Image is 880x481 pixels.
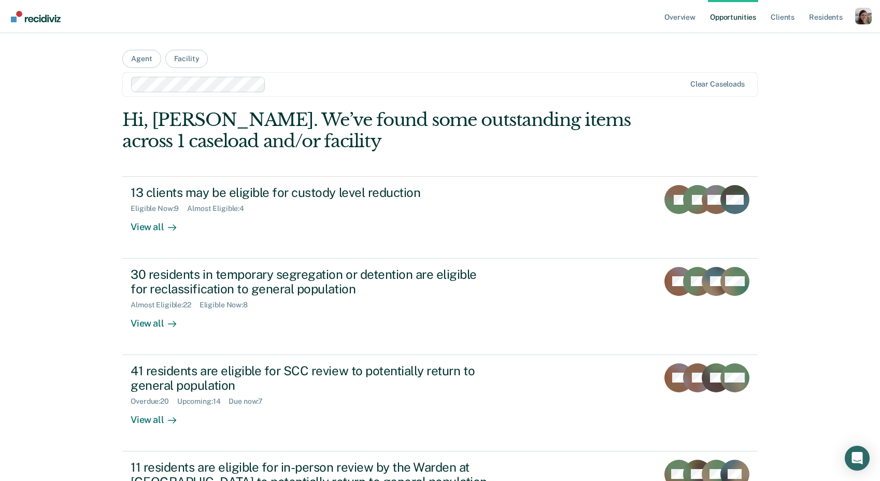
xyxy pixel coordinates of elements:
[122,109,630,152] div: Hi, [PERSON_NAME]. We’ve found some outstanding items across 1 caseload and/or facility
[131,204,187,213] div: Eligible Now : 9
[131,397,177,406] div: Overdue : 20
[131,267,494,297] div: 30 residents in temporary segregation or detention are eligible for reclassification to general p...
[131,301,200,309] div: Almost Eligible : 22
[11,11,61,22] img: Recidiviz
[122,259,758,355] a: 30 residents in temporary segregation or detention are eligible for reclassification to general p...
[131,213,189,233] div: View all
[122,176,758,258] a: 13 clients may be eligible for custody level reductionEligible Now:9Almost Eligible:4View all
[229,397,271,406] div: Due now : 7
[131,363,494,393] div: 41 residents are eligible for SCC review to potentially return to general population
[200,301,256,309] div: Eligible Now : 8
[690,80,745,89] div: Clear caseloads
[165,50,208,68] button: Facility
[122,50,161,68] button: Agent
[131,406,189,426] div: View all
[131,185,494,200] div: 13 clients may be eligible for custody level reduction
[177,397,229,406] div: Upcoming : 14
[122,355,758,451] a: 41 residents are eligible for SCC review to potentially return to general populationOverdue:20Upc...
[131,309,189,330] div: View all
[855,8,872,24] button: Profile dropdown button
[187,204,252,213] div: Almost Eligible : 4
[845,446,870,471] div: Open Intercom Messenger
